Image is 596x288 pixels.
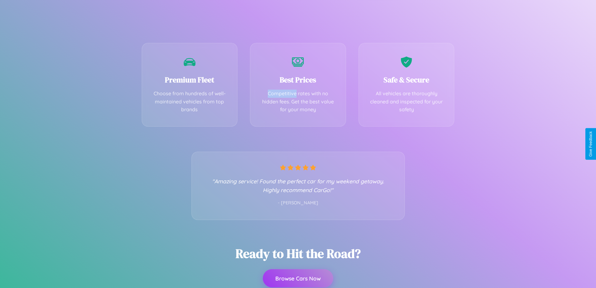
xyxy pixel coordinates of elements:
button: Browse Cars Now [263,269,333,287]
div: Give Feedback [588,131,593,157]
h2: Ready to Hit the Road? [236,245,361,262]
p: "Amazing service! Found the perfect car for my weekend getaway. Highly recommend CarGo!" [204,177,392,194]
p: - [PERSON_NAME] [204,199,392,207]
p: Choose from hundreds of well-maintained vehicles from top brands [151,90,228,114]
p: Competitive rates with no hidden fees. Get the best value for your money [260,90,336,114]
h3: Safe & Secure [368,75,445,85]
h3: Premium Fleet [151,75,228,85]
p: All vehicles are thoroughly cleaned and inspected for your safety [368,90,445,114]
h3: Best Prices [260,75,336,85]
